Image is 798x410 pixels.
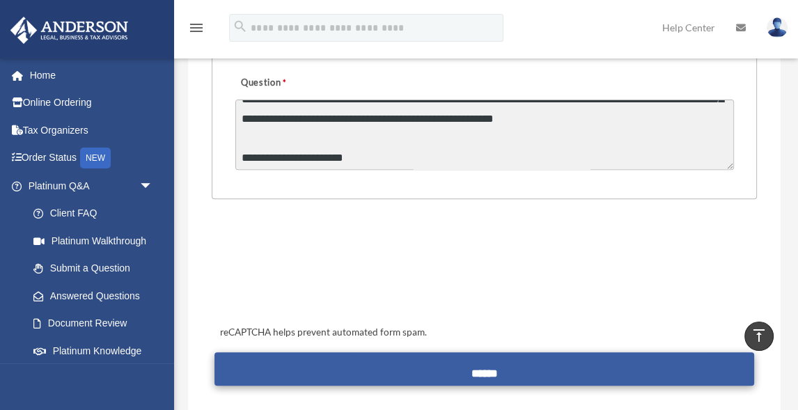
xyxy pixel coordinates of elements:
[10,172,174,200] a: Platinum Q&Aarrow_drop_down
[767,17,788,38] img: User Pic
[19,337,174,381] a: Platinum Knowledge Room
[139,172,167,200] span: arrow_drop_down
[10,89,174,117] a: Online Ordering
[10,144,174,173] a: Order StatusNEW
[80,148,111,168] div: NEW
[10,61,174,89] a: Home
[744,322,774,351] a: vertical_align_top
[235,73,343,93] label: Question
[6,17,132,44] img: Anderson Advisors Platinum Portal
[233,19,248,34] i: search
[19,255,167,283] a: Submit a Question
[19,282,174,310] a: Answered Questions
[10,116,174,144] a: Tax Organizers
[214,324,754,341] div: reCAPTCHA helps prevent automated form spam.
[19,227,174,255] a: Platinum Walkthrough
[188,19,205,36] i: menu
[19,200,174,228] a: Client FAQ
[188,24,205,36] a: menu
[19,310,174,338] a: Document Review
[216,242,428,297] iframe: reCAPTCHA
[751,327,767,344] i: vertical_align_top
